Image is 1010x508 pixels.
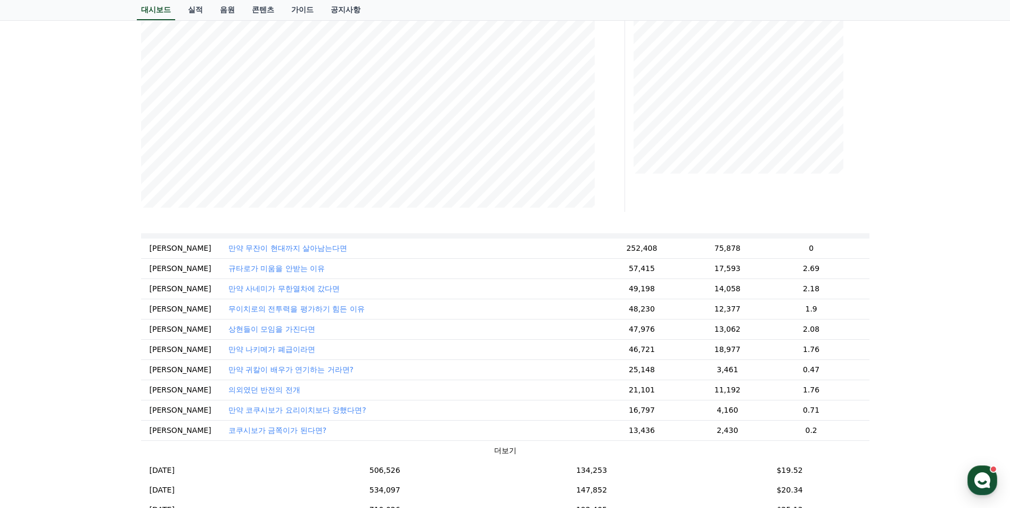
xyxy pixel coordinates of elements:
td: [PERSON_NAME] [141,420,220,440]
td: 0.2 [753,420,869,440]
div: CReward10-02민족대명절 추석이 찾아왔습니다!올 [DATE] 가족들과 함께 풍선한 한가위 보내시길 바라며 늘 좋은 일들만 가득하시길 기원합니다!1 of 1 [9,222,199,272]
button: 코쿠시보가 금쪽이가 된다면? [228,425,326,436]
td: [PERSON_NAME] [141,319,220,339]
span: 몇 분 내 답변 받으실 수 있어요 [66,184,155,193]
td: 147,852 [473,480,710,500]
button: 운영시간 보기 [135,84,195,97]
td: 57,415 [582,258,702,278]
td: 16,797 [582,400,702,420]
td: 1.9 [753,299,869,319]
button: 더보기 [494,445,516,456]
td: 134,253 [473,461,710,480]
td: [PERSON_NAME] [141,239,220,259]
button: 무이치로의 전투력을 평가하기 힘든 이유 [228,304,365,314]
td: 14,058 [702,278,753,299]
div: CReward [18,231,55,240]
td: 1.76 [753,339,869,359]
a: 홈 [3,338,70,364]
td: 0.47 [753,359,869,380]
h1: CReward [13,80,75,97]
a: 대화 [70,338,137,364]
td: [PERSON_NAME] [141,278,220,299]
span: 운영시간 보기 [139,86,183,95]
span: 이용중 [92,281,127,288]
button: 만약 귀칼이 배우가 연기하는 거라면? [228,364,354,375]
td: 534,097 [297,480,473,500]
td: $19.52 [710,461,869,480]
td: 252,408 [582,239,702,259]
td: 0 [753,239,869,259]
span: 설정 [165,354,177,362]
span: 모두 읽기 [159,216,189,226]
button: 의외였던 반전의 전개 [228,384,300,395]
td: [PERSON_NAME] [141,400,220,420]
td: 506,526 [297,461,473,480]
button: 모두 읽기 [156,216,192,226]
td: 21,101 [582,380,702,400]
b: 채널톡 [92,281,109,288]
div: 4시간 전 [84,113,109,122]
td: 2,430 [702,420,753,440]
img: 1 of 1 [161,241,183,264]
span: 10-02 [58,231,77,240]
td: [PERSON_NAME] [141,359,220,380]
td: [PERSON_NAME] [141,299,220,319]
td: 18,977 [702,339,753,359]
a: 설정 [137,338,204,364]
button: 만약 나키메가 폐급이라면 [228,344,315,355]
a: 메시지를 입력하세요. [15,154,193,180]
td: $20.34 [710,480,869,500]
div: 안녕하세요 다름이 아니라 제가 올린 영상에 음원 수익이 0으로 잡혔는데 이거 음원이 정지된건가요 아니면 오류인가요 [44,122,187,144]
td: 11,192 [702,380,753,400]
td: 17,593 [702,258,753,278]
td: 0.71 [753,400,869,420]
div: 민족대명절 추석이 찾아왔습니다! [17,242,155,253]
td: 46,721 [582,339,702,359]
td: 13,062 [702,319,753,339]
a: Creward4시간 전 안녕하세요 다름이 아니라 제가 올린 영상에 음원 수익이 0으로 잡혔는데 이거 음원이 정지된건가요 아니면 오류인가요 [13,109,195,148]
span: 대화 [97,354,110,363]
td: [PERSON_NAME] [141,258,220,278]
td: 49,198 [582,278,702,299]
td: 25,148 [582,359,702,380]
div: 올 [DATE] 가족들과 함께 풍선한 한가위 보내시길 바라며 늘 좋은 일들만 가득하시길 기원합니다! [17,253,155,264]
td: 4,160 [702,400,753,420]
span: 안 읽은 알림 [16,217,55,225]
div: Creward [44,113,78,122]
button: 만약 코쿠시보가 요리이치보다 강했다면? [228,405,366,415]
td: 13,436 [582,420,702,440]
button: 만약 사네미가 무한열차에 갔다면 [228,283,340,294]
span: 홈 [34,354,40,362]
td: 2.18 [753,278,869,299]
p: [DATE] [150,465,175,476]
p: [DATE] [150,485,175,496]
button: 규타로가 미움을 안받는 이유 [228,263,325,274]
td: 12,377 [702,299,753,319]
button: 만약 무잔이 현대까지 살아남는다면 [228,243,347,253]
td: [PERSON_NAME] [141,339,220,359]
td: 2.69 [753,258,869,278]
td: [PERSON_NAME] [141,380,220,400]
td: 75,878 [702,239,753,259]
td: 47,976 [582,319,702,339]
td: 48,230 [582,299,702,319]
button: 상현들이 모임을 가진다면 [228,324,315,334]
td: 1.76 [753,380,869,400]
td: 3,461 [702,359,753,380]
span: 메시지를 입력하세요. [22,162,98,173]
td: 2.08 [753,319,869,339]
a: 채널톡이용중 [81,281,127,289]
